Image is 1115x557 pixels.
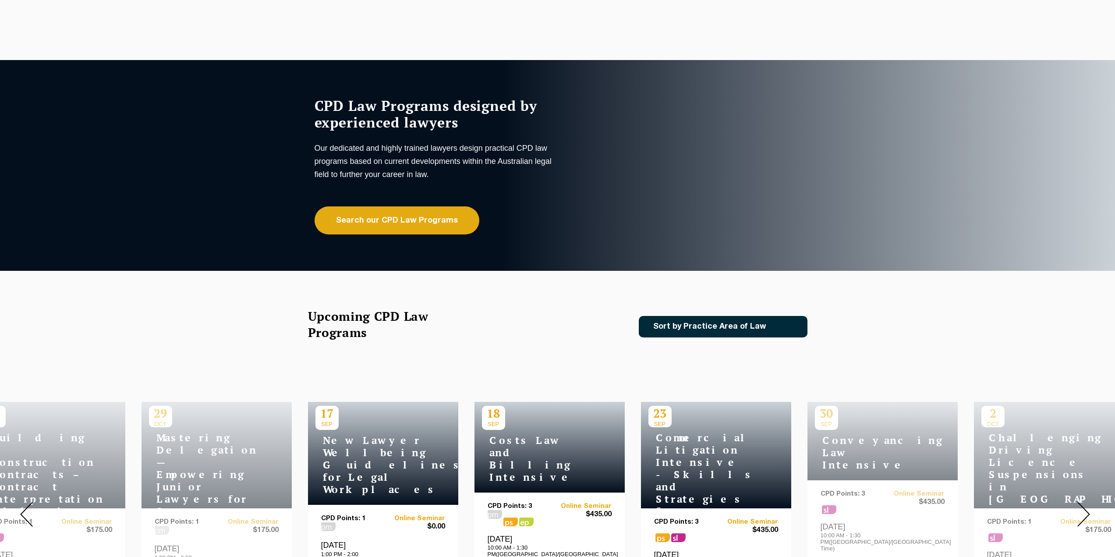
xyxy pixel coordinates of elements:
a: Sort by Practice Area of Law [639,316,807,337]
img: Next [1077,502,1090,527]
span: $435.00 [549,510,612,519]
a: Search our CPD Law Programs [315,206,479,234]
p: Our dedicated and highly trained lawyers design practical CPD law programs based on current devel... [315,142,556,181]
a: Online Seminar [716,518,778,526]
p: 18 [482,406,505,421]
h2: Upcoming CPD Law Programs [308,308,450,341]
span: ps [503,518,518,526]
img: Prev [20,502,33,527]
span: pm [321,522,336,531]
span: ps [519,518,534,526]
span: $435.00 [716,526,778,535]
span: sl [671,533,686,542]
span: SEP [648,421,672,427]
span: ps [655,533,670,542]
p: CPD Points: 3 [654,518,716,526]
span: SEP [482,421,505,427]
span: SEP [315,421,339,427]
a: Online Seminar [383,515,445,522]
span: pm [488,510,502,519]
span: $0.00 [383,522,445,532]
p: CPD Points: 3 [488,503,550,510]
h4: New Lawyer Wellbeing Guidelines for Legal Workplaces [315,434,425,496]
h1: CPD Law Programs designed by experienced lawyers [315,97,556,131]
h4: Costs Law and Billing Intensive [482,434,591,483]
p: 23 [648,406,672,421]
p: CPD Points: 1 [321,515,383,522]
a: Online Seminar [549,503,612,510]
img: Icon [780,323,790,330]
p: 17 [315,406,339,421]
